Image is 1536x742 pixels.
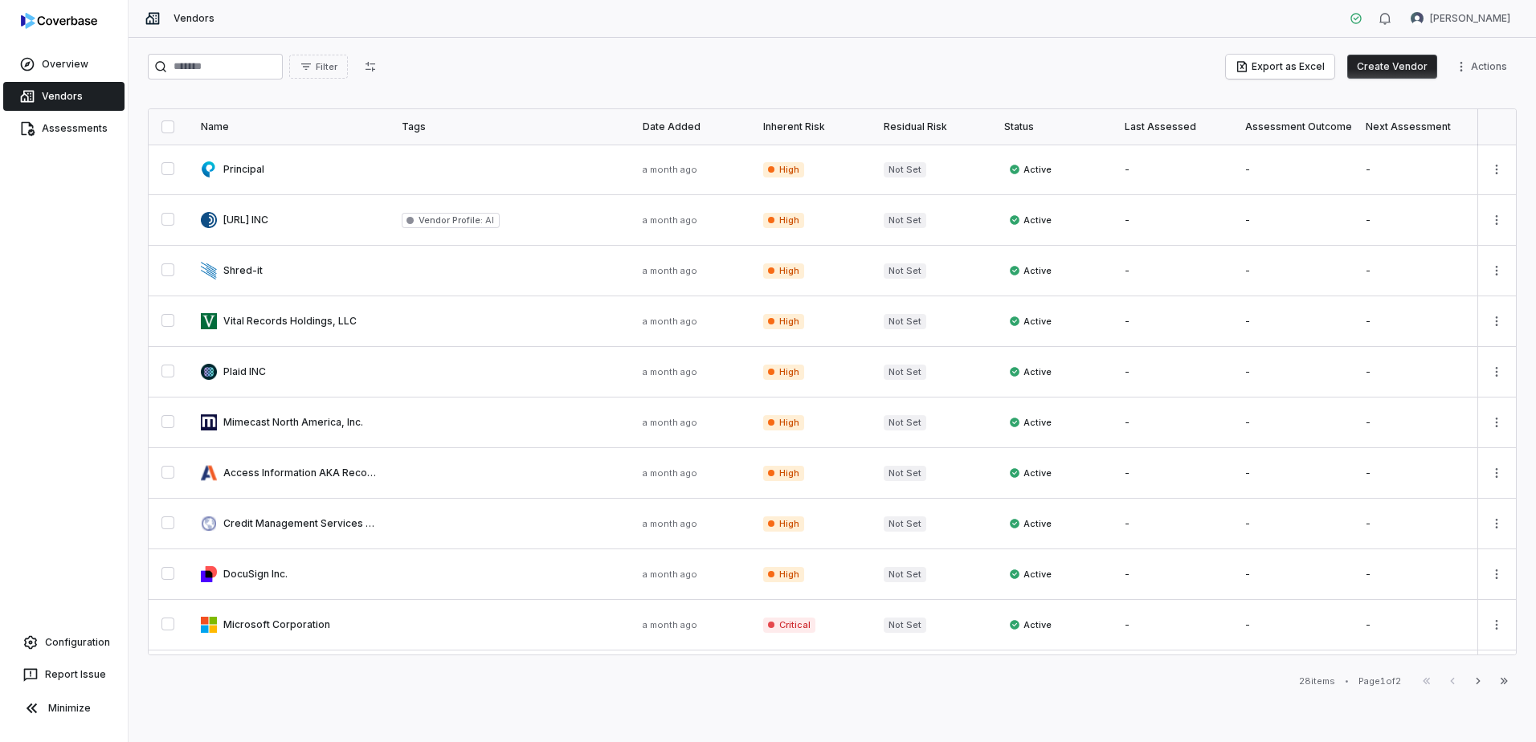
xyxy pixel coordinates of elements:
[1232,600,1353,650] td: -
[884,162,926,177] span: Not Set
[316,61,337,73] span: Filter
[174,12,214,25] span: Vendors
[1353,145,1473,195] td: -
[1112,296,1232,347] td: -
[1125,120,1219,133] div: Last Assessed
[1112,195,1232,246] td: -
[1004,120,1099,133] div: Status
[1353,347,1473,397] td: -
[1353,448,1473,499] td: -
[1112,499,1232,549] td: -
[1484,512,1509,536] button: More actions
[1353,246,1473,296] td: -
[289,55,348,79] button: Filter
[884,314,926,329] span: Not Set
[1353,499,1473,549] td: -
[643,417,697,428] span: a month ago
[643,518,697,529] span: a month ago
[1484,562,1509,586] button: More actions
[1009,416,1052,429] span: Active
[1112,347,1232,397] td: -
[6,692,121,724] button: Minimize
[884,120,978,133] div: Residual Risk
[1232,347,1353,397] td: -
[1112,448,1232,499] td: -
[763,314,804,329] span: High
[884,415,926,430] span: Not Set
[763,466,804,481] span: High
[1009,618,1052,631] span: Active
[1009,568,1052,581] span: Active
[1484,208,1509,232] button: More actions
[884,365,926,380] span: Not Set
[1112,145,1232,195] td: -
[643,120,737,133] div: Date Added
[1226,55,1334,79] button: Export as Excel
[643,366,697,377] span: a month ago
[1112,246,1232,296] td: -
[1232,499,1353,549] td: -
[884,466,926,481] span: Not Set
[884,516,926,532] span: Not Set
[1232,296,1353,347] td: -
[1484,410,1509,434] button: More actions
[884,213,926,228] span: Not Set
[643,569,697,580] span: a month ago
[1009,365,1052,378] span: Active
[1484,259,1509,283] button: More actions
[763,516,804,532] span: High
[1009,315,1052,328] span: Active
[884,618,926,633] span: Not Set
[1232,145,1353,195] td: -
[643,467,697,479] span: a month ago
[419,214,483,226] span: Vendor Profile :
[1353,296,1473,347] td: -
[1112,600,1232,650] td: -
[1009,163,1052,176] span: Active
[1345,675,1349,687] div: •
[201,120,376,133] div: Name
[643,265,697,276] span: a month ago
[1232,195,1353,246] td: -
[1009,517,1052,530] span: Active
[763,415,804,430] span: High
[1484,309,1509,333] button: More actions
[6,628,121,657] a: Configuration
[1245,120,1340,133] div: Assessment Outcome
[1009,467,1052,479] span: Active
[1484,360,1509,384] button: More actions
[643,214,697,226] span: a month ago
[1484,461,1509,485] button: More actions
[1232,650,1353,701] td: -
[1430,12,1510,25] span: [PERSON_NAME]
[1112,549,1232,600] td: -
[763,120,858,133] div: Inherent Risk
[1112,650,1232,701] td: -
[763,263,804,279] span: High
[1401,6,1520,31] button: Brian Anderson avatar[PERSON_NAME]
[1353,600,1473,650] td: -
[6,660,121,689] button: Report Issue
[1353,195,1473,246] td: -
[1353,650,1473,701] td: -
[1299,675,1335,687] div: 28 items
[643,316,697,327] span: a month ago
[1353,549,1473,600] td: -
[1112,397,1232,448] td: -
[884,263,926,279] span: Not Set
[1366,120,1460,133] div: Next Assessment
[763,213,804,228] span: High
[21,13,97,29] img: logo-D7KZi-bG.svg
[1232,397,1353,448] td: -
[1232,448,1353,499] td: -
[763,162,804,177] span: High
[483,214,494,226] span: AI
[1484,157,1509,181] button: More actions
[884,567,926,582] span: Not Set
[1411,12,1424,25] img: Brian Anderson avatar
[1009,214,1052,226] span: Active
[1232,246,1353,296] td: -
[1232,549,1353,600] td: -
[1358,675,1401,687] div: Page 1 of 2
[1353,397,1473,448] td: -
